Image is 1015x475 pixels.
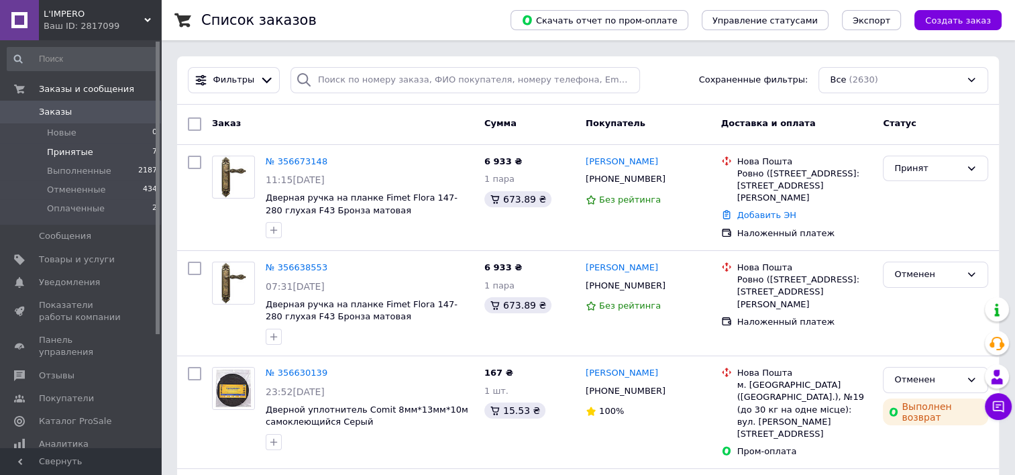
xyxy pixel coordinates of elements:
[143,184,157,196] span: 434
[290,67,640,93] input: Поиск по номеру заказа, ФИО покупателя, номеру телефона, Email, номеру накладной
[266,156,327,166] a: № 356673148
[152,146,157,158] span: 7
[586,262,658,274] a: [PERSON_NAME]
[484,156,522,166] span: 6 933 ₴
[266,262,327,272] a: № 356638553
[484,280,515,291] span: 1 пара
[266,193,458,215] a: Дверная ручка на планке Fimet Flora 147-280 глухая F43 Бронза матовая
[737,168,873,205] div: Ровно ([STREET_ADDRESS]: [STREET_ADDRESS][PERSON_NAME]
[521,14,678,26] span: Скачать отчет по пром-оплате
[39,254,115,266] span: Товары и услуги
[925,15,991,25] span: Создать заказ
[737,316,873,328] div: Наложенный платеж
[914,10,1002,30] button: Создать заказ
[39,230,91,242] span: Сообщения
[39,276,100,288] span: Уведомления
[583,277,668,295] div: [PHONE_NUMBER]
[484,118,517,128] span: Сумма
[39,83,134,95] span: Заказы и сообщения
[699,74,808,87] span: Сохраненные фильтры:
[213,74,255,87] span: Фильтры
[39,106,72,118] span: Заказы
[883,399,988,425] div: Выполнен возврат
[883,118,916,128] span: Статус
[583,170,668,188] div: [PHONE_NUMBER]
[266,405,468,427] a: Дверной уплотнитель Comit 8мм*13мм*10м самоклеющийся Серый
[47,127,76,139] span: Новые
[484,297,551,313] div: 673.89 ₴
[484,386,509,396] span: 1 шт.
[212,156,255,199] a: Фото товару
[212,367,255,410] a: Фото товару
[47,184,105,196] span: Отмененные
[894,162,961,176] div: Принят
[712,15,818,25] span: Управление статусами
[737,156,873,168] div: Нова Пошта
[39,392,94,405] span: Покупатели
[737,227,873,240] div: Наложенный платеж
[266,368,327,378] a: № 356630139
[737,274,873,311] div: Ровно ([STREET_ADDRESS]: [STREET_ADDRESS][PERSON_NAME]
[894,373,961,387] div: Отменен
[511,10,688,30] button: Скачать отчет по пром-оплате
[39,438,89,450] span: Аналитика
[152,203,157,215] span: 2
[737,210,796,220] a: Добавить ЭН
[702,10,829,30] button: Управление статусами
[138,165,157,177] span: 2187
[583,382,668,400] div: [PHONE_NUMBER]
[484,368,513,378] span: 167 ₴
[7,47,158,71] input: Поиск
[737,379,873,440] div: м. [GEOGRAPHIC_DATA] ([GEOGRAPHIC_DATA].), №19 (до 30 кг на одне місце): вул. [PERSON_NAME][STREE...
[586,118,645,128] span: Покупатель
[220,156,247,198] img: Фото товару
[47,203,105,215] span: Оплаченные
[266,174,325,185] span: 11:15[DATE]
[213,368,254,409] img: Фото товару
[737,445,873,458] div: Пром-оплата
[220,262,247,304] img: Фото товару
[853,15,890,25] span: Экспорт
[266,299,458,322] a: Дверная ручка на планке Fimet Flora 147-280 глухая F43 Бронза матовая
[212,262,255,305] a: Фото товару
[894,268,961,282] div: Отменен
[44,20,161,32] div: Ваш ID: 2817099
[212,118,241,128] span: Заказ
[901,15,1002,25] a: Создать заказ
[39,370,74,382] span: Отзывы
[599,406,624,416] span: 100%
[266,386,325,397] span: 23:52[DATE]
[484,174,515,184] span: 1 пара
[47,146,93,158] span: Принятые
[47,165,111,177] span: Выполненные
[266,281,325,292] span: 07:31[DATE]
[44,8,144,20] span: L'IMPERO
[737,367,873,379] div: Нова Пошта
[737,262,873,274] div: Нова Пошта
[985,393,1012,420] button: Чат с покупателем
[152,127,157,139] span: 0
[39,415,111,427] span: Каталог ProSale
[39,334,124,358] span: Панель управления
[721,118,816,128] span: Доставка и оплата
[201,12,317,28] h1: Список заказов
[849,74,877,85] span: (2630)
[586,367,658,380] a: [PERSON_NAME]
[599,195,661,205] span: Без рейтинга
[599,301,661,311] span: Без рейтинга
[830,74,846,87] span: Все
[484,403,545,419] div: 15.53 ₴
[586,156,658,168] a: [PERSON_NAME]
[842,10,901,30] button: Экспорт
[39,299,124,323] span: Показатели работы компании
[484,262,522,272] span: 6 933 ₴
[484,191,551,207] div: 673.89 ₴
